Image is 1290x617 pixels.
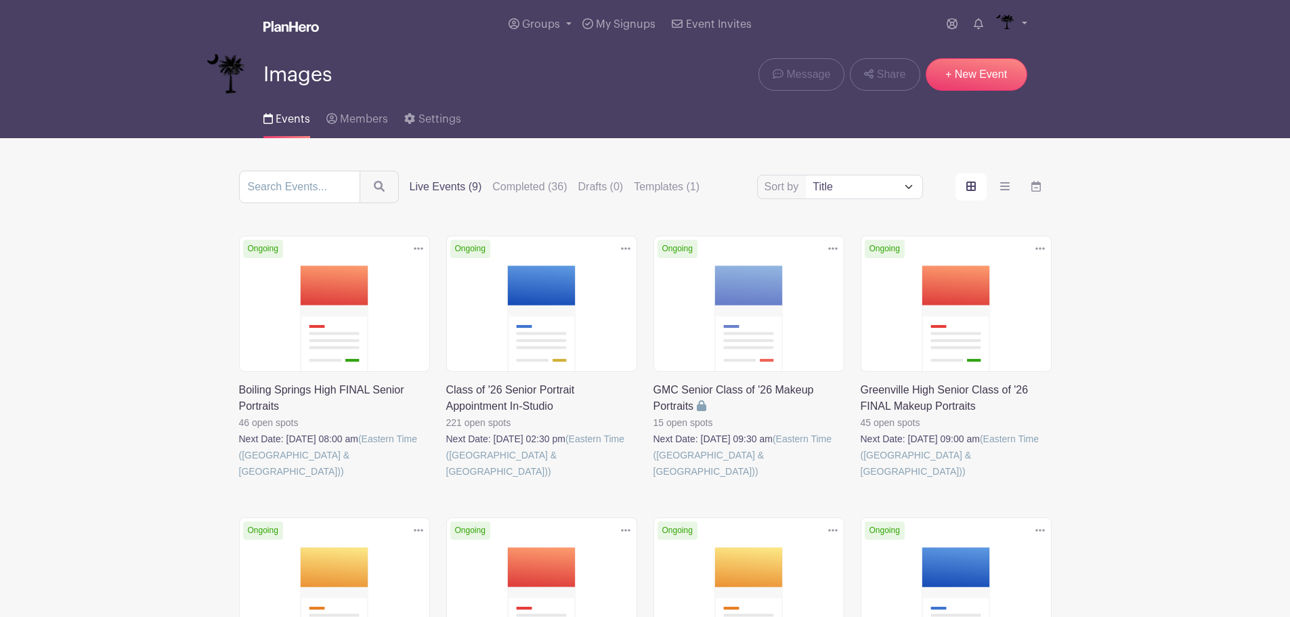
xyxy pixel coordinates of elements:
span: Events [276,114,310,125]
label: Live Events (9) [410,179,482,195]
div: filters [410,179,700,195]
a: Members [326,95,388,138]
span: Share [877,66,906,83]
span: Groups [522,19,560,30]
img: IMAGES%20logo%20transparenT%20PNG%20s.png [994,14,1016,35]
img: IMAGES%20logo%20transparenT%20PNG%20s.png [207,54,247,95]
span: Images [263,64,332,86]
label: Completed (36) [492,179,567,195]
a: Message [758,58,844,91]
label: Templates (1) [634,179,700,195]
a: Settings [404,95,460,138]
label: Sort by [765,179,803,195]
span: My Signups [596,19,655,30]
a: Share [850,58,920,91]
span: Message [786,66,830,83]
div: order and view [955,173,1052,200]
span: Settings [418,114,461,125]
span: Event Invites [686,19,752,30]
span: Members [340,114,388,125]
label: Drafts (0) [578,179,624,195]
a: + New Event [926,58,1027,91]
a: Events [263,95,310,138]
input: Search Events... [239,171,360,203]
img: logo_white-6c42ec7e38ccf1d336a20a19083b03d10ae64f83f12c07503d8b9e83406b4c7d.svg [263,21,319,32]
